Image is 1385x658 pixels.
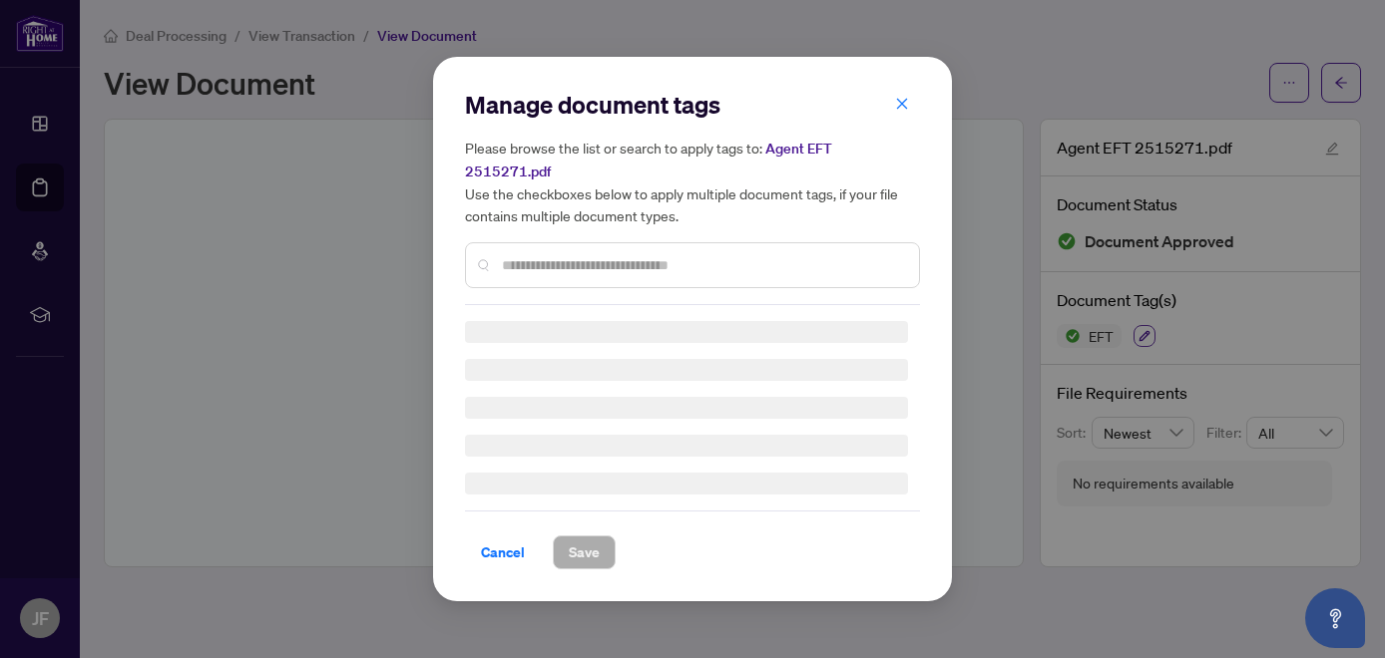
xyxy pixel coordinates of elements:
[1305,588,1365,648] button: Open asap
[465,535,541,569] button: Cancel
[553,535,616,569] button: Save
[465,89,920,121] h2: Manage document tags
[481,536,525,568] span: Cancel
[895,97,909,111] span: close
[465,137,920,226] h5: Please browse the list or search to apply tags to: Use the checkboxes below to apply multiple doc...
